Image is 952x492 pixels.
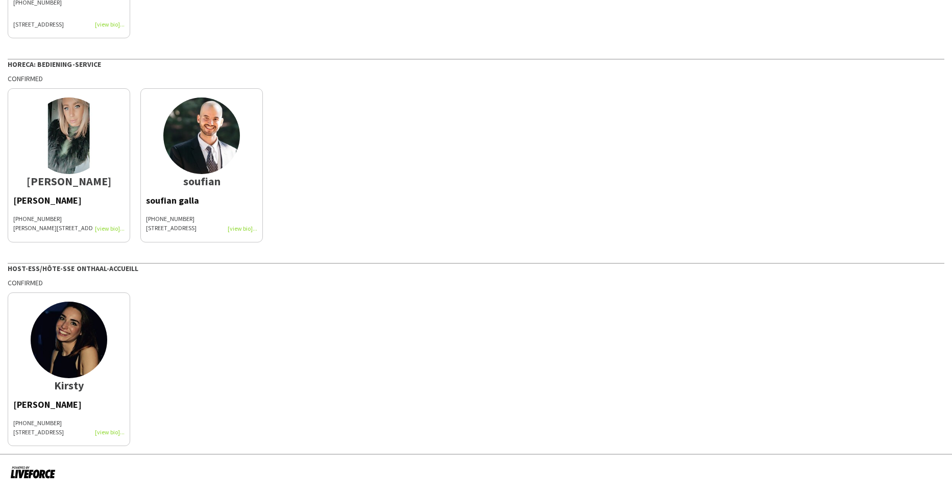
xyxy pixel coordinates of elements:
div: soufian galla [146,196,257,205]
span: [STREET_ADDRESS] [146,224,197,232]
img: thumb-5fd25be004e83.jpg [31,302,107,378]
span: [PHONE_NUMBER] [146,215,194,223]
img: thumb-636d24c5b91fa.jpeg [31,97,107,174]
span: [PHONE_NUMBER] [13,215,62,223]
span: [PHONE_NUMBER] [13,419,62,427]
div: Host-ess/Hôte-sse Onthaal-Accueill [8,263,944,273]
div: soufian [146,177,257,186]
div: [PERSON_NAME] [13,196,125,205]
span: [PERSON_NAME][STREET_ADDRESS] [13,224,107,232]
div: [PERSON_NAME] [13,400,125,409]
span: [STREET_ADDRESS] [13,20,64,28]
img: thumb-6751ade26f42a.jpg [163,97,240,174]
div: Kirsty [13,381,125,390]
div: Horeca: Bediening-Service [8,59,944,69]
div: [PERSON_NAME] [13,177,125,186]
img: Powered by Liveforce [10,465,56,479]
div: Confirmed [8,74,944,83]
div: Confirmed [8,278,944,287]
span: [STREET_ADDRESS] [13,428,64,436]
